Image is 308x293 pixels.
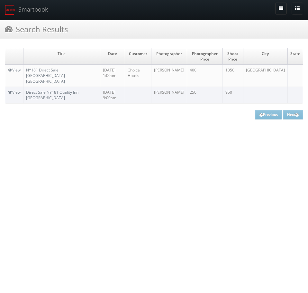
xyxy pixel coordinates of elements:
[187,87,222,103] td: 250
[243,48,287,65] td: City
[100,87,125,103] td: [DATE] 9:00am
[151,87,187,103] td: [PERSON_NAME]
[26,67,67,84] a: NY181 Direct Sale [GEOGRAPHIC_DATA] - [GEOGRAPHIC_DATA]
[287,48,303,65] td: State
[187,65,222,87] td: 400
[8,67,21,73] a: View
[100,65,125,87] td: [DATE] 1:00pm
[151,65,187,87] td: [PERSON_NAME]
[187,48,222,65] td: Photographer Price
[222,48,243,65] td: Shoot Price
[5,24,68,35] h3: Search Results
[26,90,78,100] a: Direct Sale NY181 Quality Inn [GEOGRAPHIC_DATA]
[8,90,21,95] a: View
[125,48,151,65] td: Customer
[100,48,125,65] td: Date
[222,65,243,87] td: 1350
[125,65,151,87] td: Choice Hotels
[151,48,187,65] td: Photographer
[23,48,100,65] td: Title
[5,5,15,15] img: smartbook-logo.png
[243,65,287,87] td: [GEOGRAPHIC_DATA]
[222,87,243,103] td: 950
